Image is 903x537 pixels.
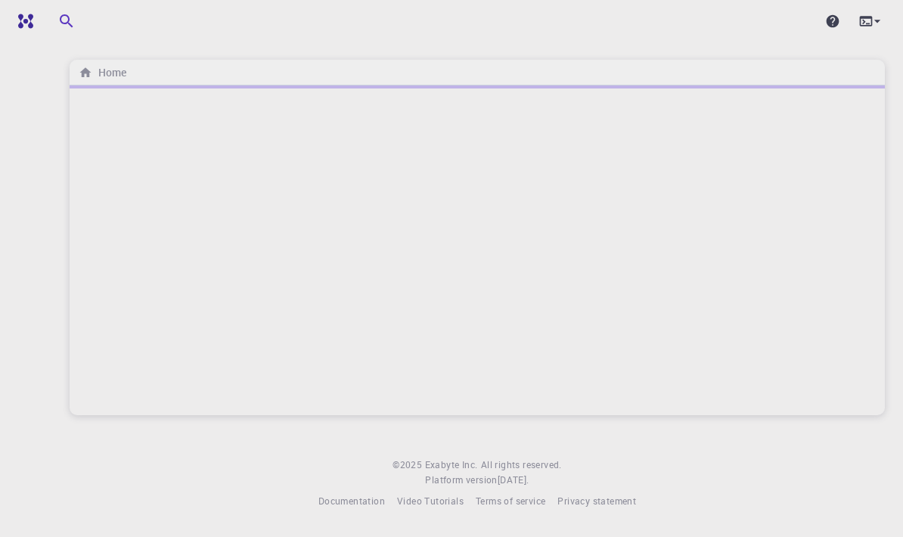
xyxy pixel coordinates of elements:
h6: Home [92,64,126,81]
a: Terms of service [476,494,545,509]
span: © 2025 [393,458,424,473]
a: Video Tutorials [397,494,464,509]
a: Documentation [318,494,385,509]
span: Documentation [318,495,385,507]
a: [DATE]. [498,473,529,488]
span: [DATE] . [498,473,529,486]
span: Video Tutorials [397,495,464,507]
span: Terms of service [476,495,545,507]
span: Exabyte Inc. [425,458,478,470]
a: Privacy statement [557,494,636,509]
span: Platform version [425,473,497,488]
span: All rights reserved. [481,458,562,473]
a: Exabyte Inc. [425,458,478,473]
nav: breadcrumb [76,64,129,81]
img: logo [12,14,33,29]
span: Privacy statement [557,495,636,507]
